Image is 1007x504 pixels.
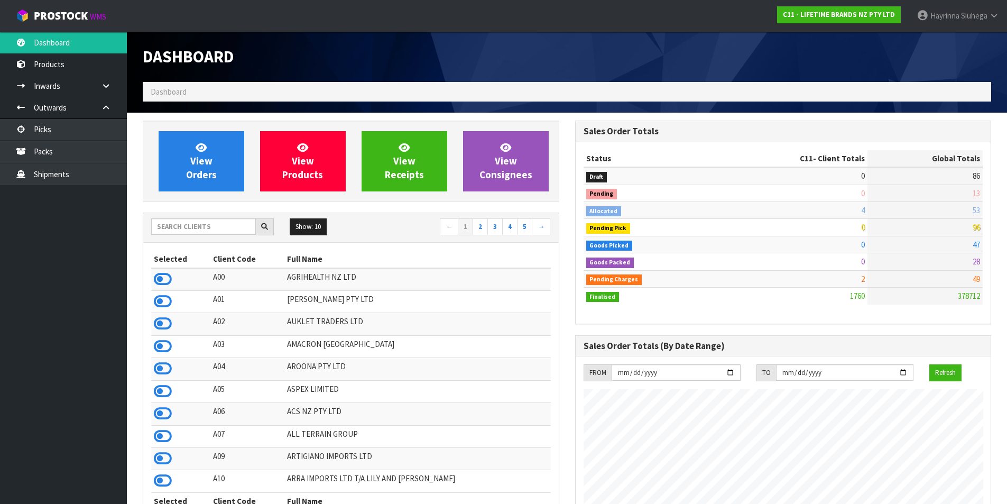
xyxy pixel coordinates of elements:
img: cube-alt.png [16,9,29,22]
span: 1760 [850,291,865,301]
span: 0 [861,188,865,198]
a: ViewProducts [260,131,346,191]
h3: Sales Order Totals [584,126,983,136]
span: 86 [973,171,980,181]
span: 47 [973,240,980,250]
td: A07 [210,425,284,447]
td: A00 [210,268,284,291]
button: Show: 10 [290,218,327,235]
span: Draft [586,172,607,182]
th: - Client Totals [715,150,867,167]
span: 13 [973,188,980,198]
span: Hayrinna [930,11,959,21]
div: TO [756,364,776,381]
span: Pending Pick [586,223,631,234]
span: 0 [861,256,865,267]
a: ViewConsignees [463,131,549,191]
button: Refresh [929,364,962,381]
td: A05 [210,380,284,402]
td: AROONA PTY LTD [284,358,551,380]
div: FROM [584,364,612,381]
a: 2 [473,218,488,235]
h3: Sales Order Totals (By Date Range) [584,341,983,351]
td: ALL TERRAIN GROUP [284,425,551,447]
span: Pending Charges [586,274,642,285]
a: ViewOrders [159,131,244,191]
span: 0 [861,222,865,232]
input: Search clients [151,218,256,235]
span: ProStock [34,9,88,23]
td: A01 [210,291,284,313]
span: Dashboard [151,87,187,97]
td: AUKLET TRADERS LTD [284,313,551,335]
td: [PERSON_NAME] PTY LTD [284,291,551,313]
td: ARRA IMPORTS LTD T/A LILY AND [PERSON_NAME] [284,470,551,492]
a: ViewReceipts [362,131,447,191]
a: C11 - LIFETIME BRANDS NZ PTY LTD [777,6,901,23]
span: C11 [800,153,813,163]
span: Goods Packed [586,258,634,268]
a: 4 [502,218,518,235]
span: 0 [861,171,865,181]
td: A04 [210,358,284,380]
a: 1 [458,218,473,235]
th: Full Name [284,251,551,268]
td: AMACRON [GEOGRAPHIC_DATA] [284,335,551,358]
span: Finalised [586,292,620,303]
td: A10 [210,470,284,492]
a: 5 [517,218,532,235]
td: AGRIHEALTH NZ LTD [284,268,551,291]
span: View Receipts [385,141,424,181]
span: 4 [861,205,865,215]
span: 96 [973,222,980,232]
span: View Products [282,141,323,181]
td: A09 [210,447,284,470]
small: WMS [90,12,106,22]
td: A03 [210,335,284,358]
a: ← [440,218,458,235]
span: Dashboard [143,46,234,67]
nav: Page navigation [359,218,551,237]
a: 3 [487,218,503,235]
td: ACS NZ PTY LTD [284,403,551,425]
td: A06 [210,403,284,425]
span: Goods Picked [586,241,633,251]
span: 2 [861,274,865,284]
span: View Orders [186,141,217,181]
span: View Consignees [479,141,532,181]
span: Pending [586,189,617,199]
th: Selected [151,251,210,268]
span: Siuhega [961,11,987,21]
span: 378712 [958,291,980,301]
span: 28 [973,256,980,267]
span: 53 [973,205,980,215]
strong: C11 - LIFETIME BRANDS NZ PTY LTD [783,10,895,19]
span: Allocated [586,206,622,217]
span: 49 [973,274,980,284]
th: Client Code [210,251,284,268]
th: Global Totals [867,150,983,167]
th: Status [584,150,716,167]
td: ARTIGIANO IMPORTS LTD [284,447,551,470]
td: A02 [210,313,284,335]
a: → [532,218,550,235]
td: ASPEX LIMITED [284,380,551,402]
span: 0 [861,240,865,250]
